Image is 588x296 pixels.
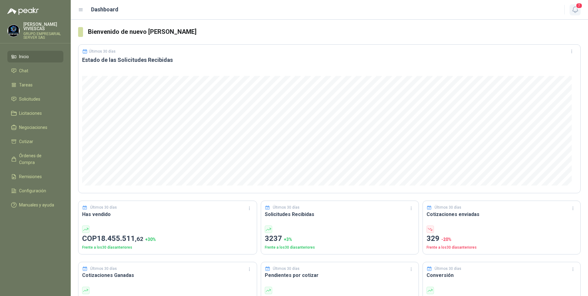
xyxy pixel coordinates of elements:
[82,56,577,64] h3: Estado de las Solicitudes Recibidas
[19,96,40,102] span: Solicitudes
[89,49,116,54] p: Últimos 30 días
[19,173,42,180] span: Remisiones
[273,205,300,210] p: Últimos 30 días
[570,4,581,15] button: 7
[88,27,581,37] h3: Bienvenido de nuevo [PERSON_NAME]
[7,51,63,62] a: Inicio
[19,138,33,145] span: Cotizar
[97,234,143,243] span: 18.455.511
[265,245,415,250] p: Frente a los 30 días anteriores
[19,202,54,208] span: Manuales y ayuda
[23,32,63,39] p: GRUPO EMPRESARIAL SERVER SAS
[7,65,63,77] a: Chat
[265,271,415,279] h3: Pendientes por cotizar
[145,237,156,242] span: + 30 %
[82,245,253,250] p: Frente a los 30 días anteriores
[19,110,42,117] span: Licitaciones
[7,79,63,91] a: Tareas
[82,271,253,279] h3: Cotizaciones Ganadas
[7,171,63,182] a: Remisiones
[7,199,63,211] a: Manuales y ayuda
[435,266,461,272] p: Últimos 30 días
[7,122,63,133] a: Negociaciones
[427,245,577,250] p: Frente a los 30 días anteriores
[7,136,63,147] a: Cotizar
[7,7,39,15] img: Logo peakr
[19,152,58,166] span: Órdenes de Compra
[90,266,117,272] p: Últimos 30 días
[7,107,63,119] a: Licitaciones
[7,185,63,197] a: Configuración
[19,82,33,88] span: Tareas
[441,237,451,242] span: -20 %
[82,210,253,218] h3: Has vendido
[427,210,577,218] h3: Cotizaciones enviadas
[427,233,577,245] p: 329
[265,210,415,218] h3: Solicitudes Recibidas
[8,25,19,37] img: Company Logo
[576,3,582,9] span: 7
[19,124,47,131] span: Negociaciones
[265,233,415,245] p: 3237
[90,205,117,210] p: Últimos 30 días
[284,237,292,242] span: + 3 %
[19,67,28,74] span: Chat
[19,53,29,60] span: Inicio
[273,266,300,272] p: Últimos 30 días
[23,22,63,31] p: [PERSON_NAME] VIVIESCAS
[19,187,46,194] span: Configuración
[7,150,63,168] a: Órdenes de Compra
[135,235,143,242] span: ,62
[435,205,461,210] p: Últimos 30 días
[7,93,63,105] a: Solicitudes
[91,5,118,14] h1: Dashboard
[427,271,577,279] h3: Conversión
[82,233,253,245] p: COP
